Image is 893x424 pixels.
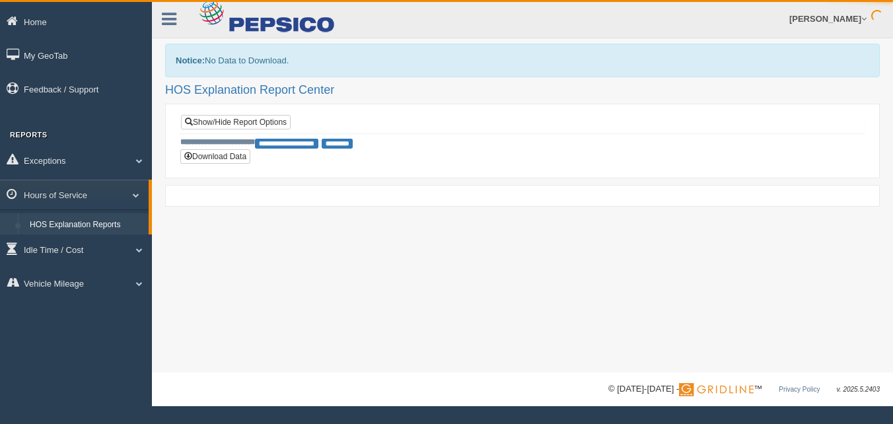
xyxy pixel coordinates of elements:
[779,386,820,393] a: Privacy Policy
[181,115,291,129] a: Show/Hide Report Options
[180,149,250,164] button: Download Data
[608,382,880,396] div: © [DATE]-[DATE] - ™
[165,84,880,97] h2: HOS Explanation Report Center
[176,55,205,65] b: Notice:
[165,44,880,77] div: No Data to Download.
[837,386,880,393] span: v. 2025.5.2403
[679,383,754,396] img: Gridline
[24,213,149,237] a: HOS Explanation Reports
